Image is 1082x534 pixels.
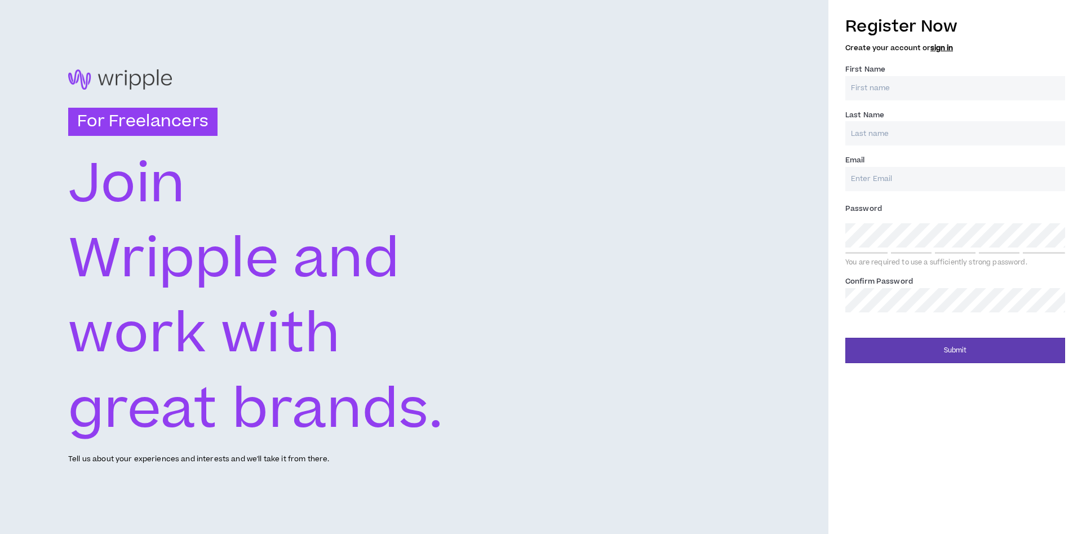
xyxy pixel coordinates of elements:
[845,121,1065,145] input: Last name
[845,258,1065,267] div: You are required to use a sufficiently strong password.
[845,167,1065,191] input: Enter Email
[845,44,1065,52] h5: Create your account or
[845,76,1065,100] input: First name
[68,295,340,374] text: work with
[930,43,953,53] a: sign in
[845,15,1065,38] h3: Register Now
[68,371,444,449] text: great brands.
[68,454,329,465] p: Tell us about your experiences and interests and we'll take it from there.
[845,338,1065,363] button: Submit
[845,204,882,214] span: Password
[68,220,401,299] text: Wripple and
[845,272,913,290] label: Confirm Password
[845,151,865,169] label: Email
[845,60,885,78] label: First Name
[68,108,218,136] h3: For Freelancers
[68,145,186,224] text: Join
[845,106,884,124] label: Last Name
